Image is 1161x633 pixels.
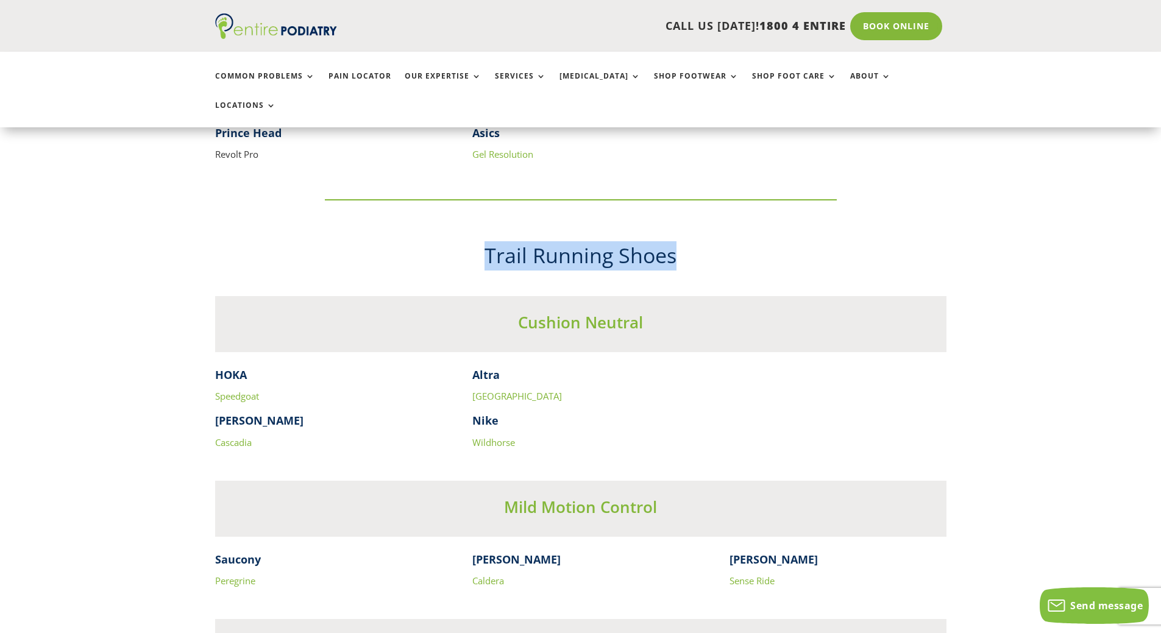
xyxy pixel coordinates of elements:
span: 1800 4 ENTIRE [759,18,846,33]
strong: [PERSON_NAME] [215,413,304,428]
a: Shop Foot Care [752,72,837,98]
strong: Asics [472,126,500,140]
a: Cascadia [215,436,252,448]
a: Book Online [850,12,942,40]
strong: Saucony [215,552,261,567]
button: Send message [1040,587,1149,624]
h4: Prince Head [215,126,432,147]
a: Pain Locator [328,72,391,98]
p: Revolt Pro [215,147,432,163]
a: Shop Footwear [654,72,739,98]
a: [MEDICAL_DATA] [559,72,641,98]
a: About [850,72,891,98]
a: Entire Podiatry [215,29,337,41]
a: Locations [215,101,276,127]
a: Sense Ride [730,575,775,587]
a: Gel Resolution [472,148,533,160]
img: logo (1) [215,13,337,39]
a: Caldera [472,575,504,587]
h3: Mild Motion Control [215,496,946,524]
strong: Altra [472,367,500,382]
a: Our Expertise [405,72,481,98]
h2: Trail Running Shoes [215,241,946,277]
a: Services [495,72,546,98]
strong: Nike [472,413,499,428]
a: Wildhorse [472,436,515,448]
span: Send message [1070,599,1143,612]
a: Common Problems [215,72,315,98]
strong: HOKA [215,367,247,382]
h3: Cushion Neutral [215,311,946,339]
p: CALL US [DATE]! [384,18,846,34]
strong: [PERSON_NAME] [730,552,818,567]
a: Peregrine [215,575,255,587]
strong: [PERSON_NAME] [472,552,561,567]
a: [GEOGRAPHIC_DATA] [472,390,562,402]
a: Speedgoat [215,390,259,402]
